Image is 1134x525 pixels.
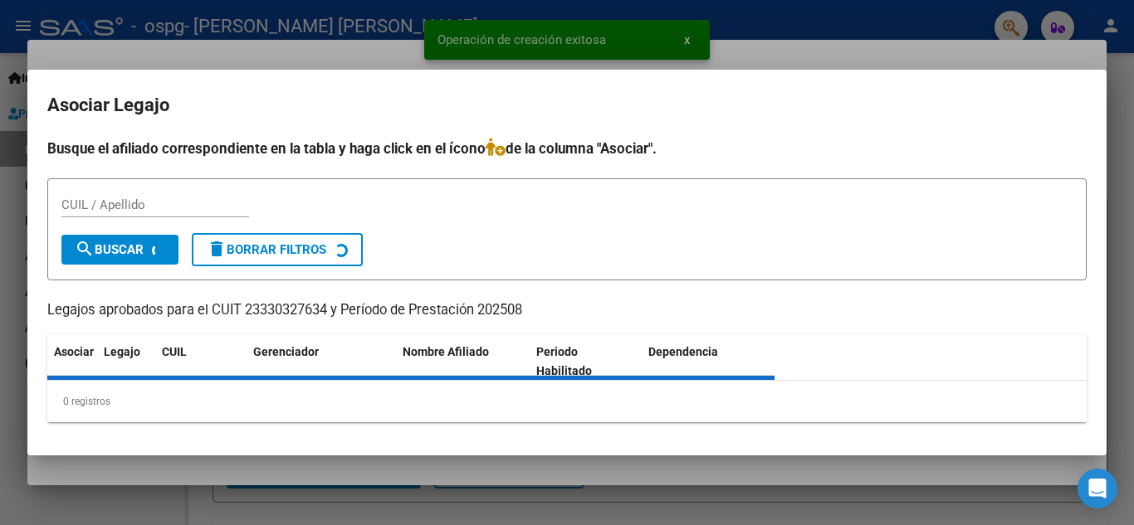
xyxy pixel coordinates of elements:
[75,242,144,257] span: Buscar
[47,138,1087,159] h4: Busque el afiliado correspondiente en la tabla y haga click en el ícono de la columna "Asociar".
[61,235,178,265] button: Buscar
[536,345,592,377] span: Periodo Habilitado
[155,334,247,389] datatable-header-cell: CUIL
[1078,469,1117,508] div: Open Intercom Messenger
[396,334,530,389] datatable-header-cell: Nombre Afiliado
[207,239,227,259] mat-icon: delete
[642,334,775,389] datatable-header-cell: Dependencia
[192,233,363,266] button: Borrar Filtros
[403,345,489,358] span: Nombre Afiliado
[97,334,155,389] datatable-header-cell: Legajo
[104,345,140,358] span: Legajo
[54,345,94,358] span: Asociar
[47,300,1087,321] p: Legajos aprobados para el CUIT 23330327634 y Período de Prestación 202508
[253,345,319,358] span: Gerenciador
[75,239,95,259] mat-icon: search
[207,242,326,257] span: Borrar Filtros
[648,345,718,358] span: Dependencia
[47,381,1087,422] div: 0 registros
[47,334,97,389] datatable-header-cell: Asociar
[247,334,396,389] datatable-header-cell: Gerenciador
[530,334,642,389] datatable-header-cell: Periodo Habilitado
[162,345,187,358] span: CUIL
[47,90,1087,121] h2: Asociar Legajo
